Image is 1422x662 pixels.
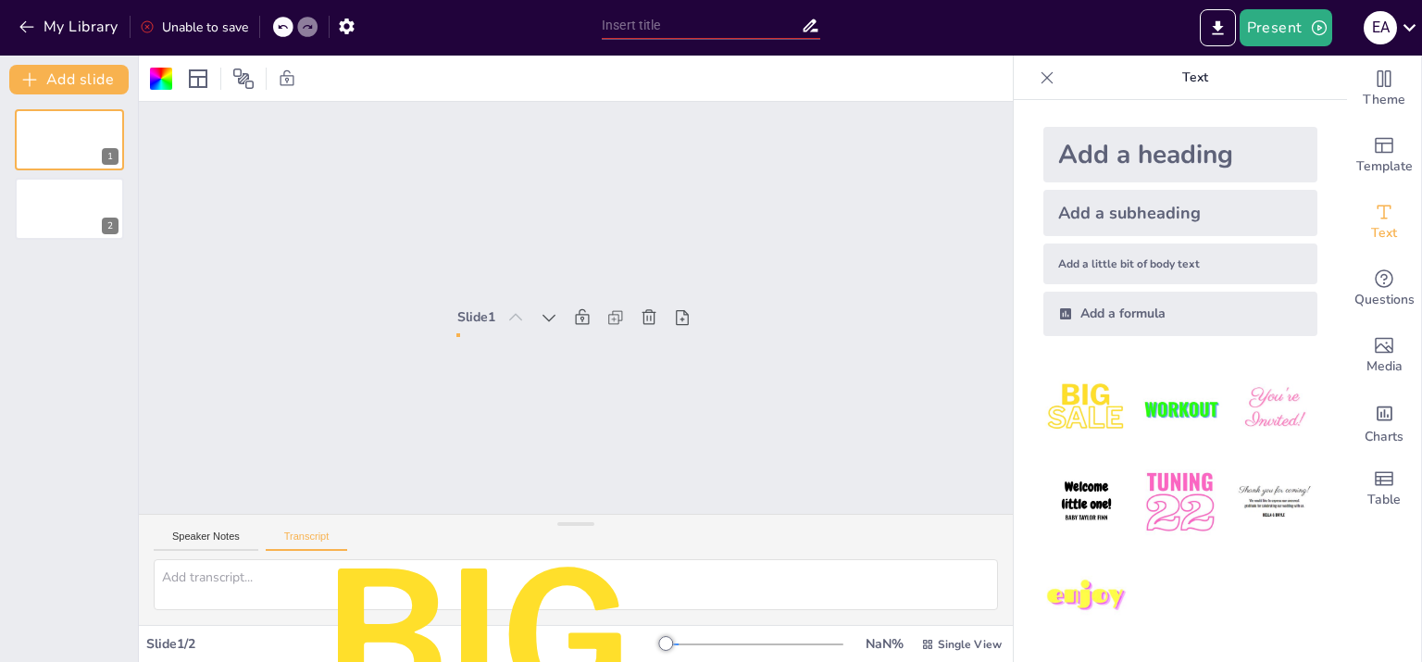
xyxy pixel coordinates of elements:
[15,109,124,170] div: 1
[1347,256,1421,322] div: Get real-time input from your audience
[146,635,666,653] div: Slide 1 / 2
[102,148,118,165] div: 1
[457,308,495,326] div: Slide 1
[1137,459,1223,545] img: 5.jpeg
[1366,356,1403,377] span: Media
[862,635,906,653] div: NaN %
[1043,244,1317,284] div: Add a little bit of body text
[1062,56,1328,100] p: Text
[1231,459,1317,545] img: 6.jpeg
[1347,322,1421,389] div: Add images, graphics, shapes or video
[1347,56,1421,122] div: Change the overall theme
[602,12,801,39] input: Insert title
[232,68,255,90] span: Position
[9,65,129,94] button: Add slide
[1371,223,1397,244] span: Text
[1347,122,1421,189] div: Add ready made slides
[1200,9,1236,46] button: Export to PowerPoint
[140,19,248,36] div: Unable to save
[1043,366,1129,452] img: 1.jpeg
[1043,292,1317,336] div: Add a formula
[1043,554,1129,640] img: 7.jpeg
[938,637,1002,652] span: Single View
[1043,190,1317,236] div: Add a subheading
[102,218,118,234] div: 2
[1364,9,1397,46] button: E A
[1367,490,1401,510] span: Table
[1363,90,1405,110] span: Theme
[1347,189,1421,256] div: Add text boxes
[1043,127,1317,182] div: Add a heading
[1347,389,1421,456] div: Add charts and graphs
[183,64,213,94] div: Layout
[1137,366,1223,452] img: 2.jpeg
[1364,11,1397,44] div: E A
[1356,156,1413,177] span: Template
[154,531,258,551] button: Speaker Notes
[1240,9,1332,46] button: Present
[14,12,126,42] button: My Library
[15,178,124,239] div: 2
[1231,366,1317,452] img: 3.jpeg
[1347,456,1421,522] div: Add a table
[266,531,348,551] button: Transcript
[1043,459,1129,545] img: 4.jpeg
[1365,427,1403,447] span: Charts
[1354,290,1415,310] span: Questions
